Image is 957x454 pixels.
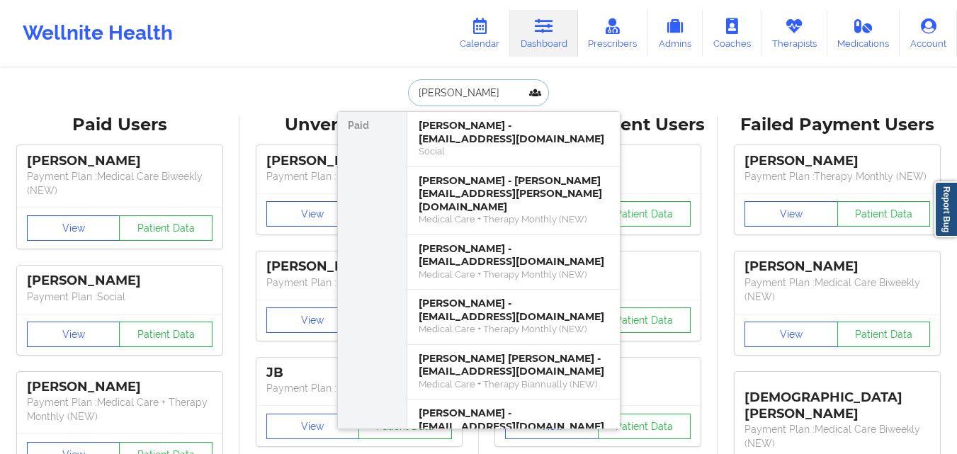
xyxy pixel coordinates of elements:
[744,322,838,347] button: View
[419,407,608,433] div: [PERSON_NAME] - [EMAIL_ADDRESS][DOMAIN_NAME]
[419,174,608,214] div: [PERSON_NAME] - [PERSON_NAME][EMAIL_ADDRESS][PERSON_NAME][DOMAIN_NAME]
[419,119,608,145] div: [PERSON_NAME] - [EMAIL_ADDRESS][DOMAIN_NAME]
[27,379,213,395] div: [PERSON_NAME]
[119,322,213,347] button: Patient Data
[419,242,608,268] div: [PERSON_NAME] - [EMAIL_ADDRESS][DOMAIN_NAME]
[27,153,213,169] div: [PERSON_NAME]
[703,10,761,57] a: Coaches
[419,213,608,225] div: Medical Care + Therapy Monthly (NEW)
[837,322,931,347] button: Patient Data
[744,422,930,450] p: Payment Plan : Medical Care Biweekly (NEW)
[266,307,360,333] button: View
[647,10,703,57] a: Admins
[598,307,691,333] button: Patient Data
[727,114,947,136] div: Failed Payment Users
[419,268,608,280] div: Medical Care + Therapy Monthly (NEW)
[266,276,452,290] p: Payment Plan : Unmatched Plan
[837,201,931,227] button: Patient Data
[27,395,213,424] p: Payment Plan : Medical Care + Therapy Monthly (NEW)
[510,10,578,57] a: Dashboard
[419,297,608,323] div: [PERSON_NAME] - [EMAIL_ADDRESS][DOMAIN_NAME]
[761,10,827,57] a: Therapists
[449,10,510,57] a: Calendar
[827,10,900,57] a: Medications
[744,259,930,275] div: [PERSON_NAME]
[744,169,930,183] p: Payment Plan : Therapy Monthly (NEW)
[900,10,957,57] a: Account
[419,145,608,157] div: Social
[266,153,452,169] div: [PERSON_NAME]
[578,10,648,57] a: Prescribers
[266,381,452,395] p: Payment Plan : Unmatched Plan
[27,215,120,241] button: View
[27,290,213,304] p: Payment Plan : Social
[266,259,452,275] div: [PERSON_NAME]
[419,352,608,378] div: [PERSON_NAME] [PERSON_NAME] - [EMAIL_ADDRESS][DOMAIN_NAME]
[419,323,608,335] div: Medical Care + Therapy Monthly (NEW)
[266,169,452,183] p: Payment Plan : Unmatched Plan
[266,201,360,227] button: View
[744,153,930,169] div: [PERSON_NAME]
[598,414,691,439] button: Patient Data
[419,378,608,390] div: Medical Care + Therapy Biannually (NEW)
[598,201,691,227] button: Patient Data
[744,276,930,304] p: Payment Plan : Medical Care Biweekly (NEW)
[266,365,452,381] div: JB
[744,379,930,422] div: [DEMOGRAPHIC_DATA][PERSON_NAME]
[934,181,957,237] a: Report Bug
[266,414,360,439] button: View
[119,215,213,241] button: Patient Data
[27,169,213,198] p: Payment Plan : Medical Care Biweekly (NEW)
[744,201,838,227] button: View
[27,273,213,289] div: [PERSON_NAME]
[10,114,230,136] div: Paid Users
[249,114,469,136] div: Unverified Users
[27,322,120,347] button: View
